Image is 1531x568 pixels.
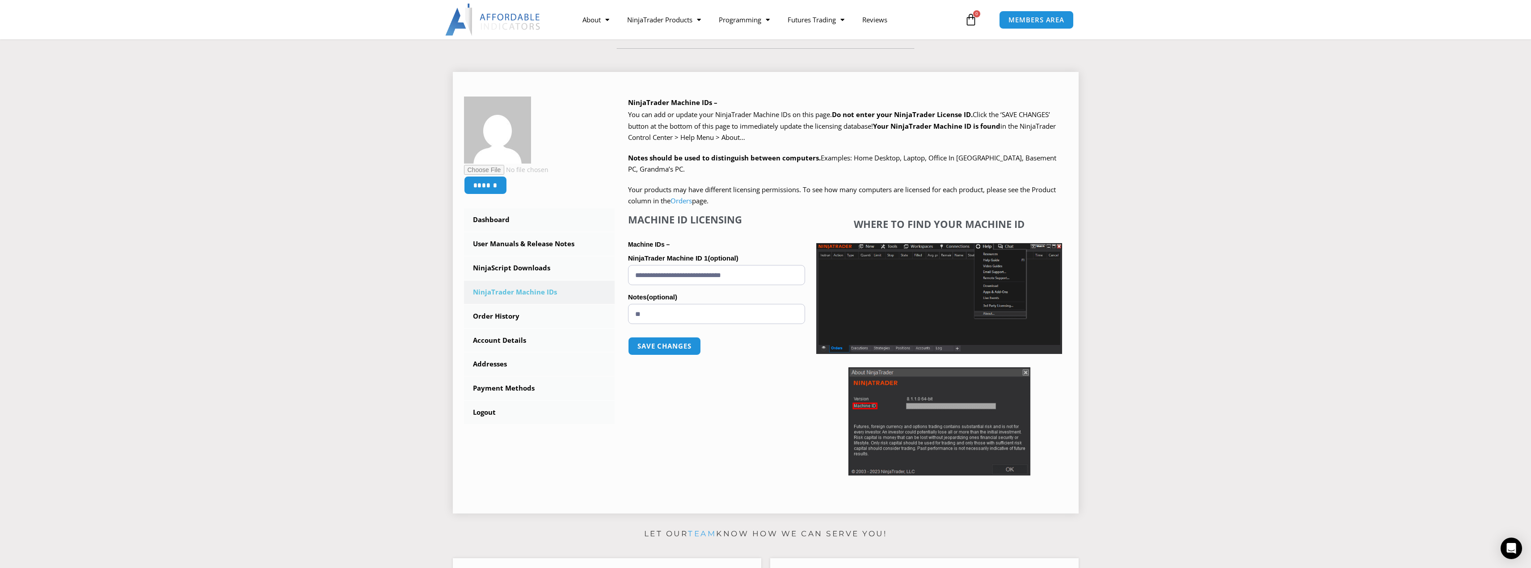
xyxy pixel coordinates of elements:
a: NinjaScript Downloads [464,257,615,280]
img: 42656427a9325ba40a8721067ff50ae73bcffdd6386bd2544dd087780f796e9e [464,97,531,164]
span: MEMBERS AREA [1008,17,1064,23]
strong: Notes should be used to distinguish between computers. [628,153,821,162]
img: LogoAI | Affordable Indicators – NinjaTrader [445,4,541,36]
a: Programming [710,9,779,30]
a: MEMBERS AREA [999,11,1074,29]
b: Do not enter your NinjaTrader License ID. [832,110,973,119]
label: NinjaTrader Machine ID 1 [628,252,805,265]
img: Screenshot 2025-01-17 1155544 | Affordable Indicators – NinjaTrader [816,243,1062,354]
a: Order History [464,305,615,328]
a: User Manuals & Release Notes [464,232,615,256]
span: (optional) [647,293,677,301]
span: Your products may have different licensing permissions. To see how many computers are licensed fo... [628,185,1056,206]
a: 0 [951,7,991,33]
span: Click the ‘SAVE CHANGES’ button at the bottom of this page to immediately update the licensing da... [628,110,1056,142]
span: (optional) [708,254,738,262]
a: Addresses [464,353,615,376]
a: Dashboard [464,208,615,231]
label: Notes [628,290,805,304]
a: NinjaTrader Machine IDs [464,281,615,304]
span: Examples: Home Desktop, Laptop, Office In [GEOGRAPHIC_DATA], Basement PC, Grandma’s PC. [628,153,1056,174]
button: Save changes [628,337,701,355]
div: Open Intercom Messenger [1501,538,1522,559]
a: Reviews [853,9,896,30]
strong: Your NinjaTrader Machine ID is found [873,122,1000,130]
p: Let our know how we can serve you! [453,527,1079,541]
a: team [688,529,716,538]
a: About [574,9,618,30]
a: Orders [671,196,692,205]
nav: Menu [574,9,962,30]
nav: Account pages [464,208,615,424]
a: Payment Methods [464,377,615,400]
h4: Where to find your Machine ID [816,218,1062,230]
a: Account Details [464,329,615,352]
strong: Machine IDs – [628,241,670,248]
img: Screenshot 2025-01-17 114931 | Affordable Indicators – NinjaTrader [848,367,1030,475]
span: You can add or update your NinjaTrader Machine IDs on this page. [628,110,832,119]
a: Logout [464,401,615,424]
h4: Machine ID Licensing [628,214,805,225]
span: 0 [973,10,980,17]
b: NinjaTrader Machine IDs – [628,98,717,107]
a: NinjaTrader Products [618,9,710,30]
a: Futures Trading [779,9,853,30]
